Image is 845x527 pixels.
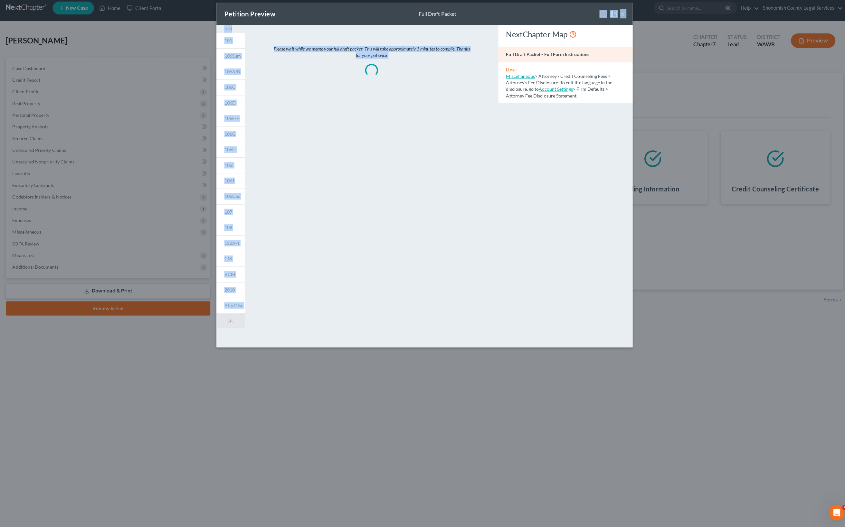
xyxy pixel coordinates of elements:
[224,166,233,171] span: 106I
[536,90,570,96] a: Account Settings
[216,68,245,84] a: 106A/B
[596,15,603,23] img: map-eea8200ae884c6f1103ae1953ef3d486a96c86aabb227e865a55264e3737af1f.svg
[216,53,245,68] a: 106Sum
[216,269,245,284] a: VCM
[216,300,245,316] a: Atty Disc
[606,15,614,23] img: help-close-5ba153eb36485ed6c1ea00a893f15db1cb9b99d6cae46e1a8edb6c62d00a1a76.svg
[224,150,235,156] span: 106H
[616,15,621,23] button: ×
[216,192,245,207] a: 106Dec
[216,284,245,300] a: 2010
[216,176,245,192] a: 106J
[216,223,245,238] a: 108
[836,505,841,510] span: 4
[216,161,245,176] a: 106I
[216,254,245,269] a: CM
[823,505,839,521] iframe: Intercom live chat
[224,227,232,233] span: 108
[224,14,275,23] div: Petition Preview
[503,90,604,102] span: > Firm Defaults > Attorney Fee Disclosure Statement.
[224,42,232,48] span: 101
[224,119,239,125] span: 106E/F
[272,50,468,63] p: Please wait while we merge your full draft packet. This will take approximately 3 minutes to comp...
[224,30,232,37] img: expand-e0f6d898513216a626fdd78e52531dac95497ffd26381d4c15ee2fc46db09dca.svg
[216,99,245,115] a: 106D
[417,15,454,23] div: Full Draft Packet
[224,243,239,248] span: 122A-1
[224,305,243,310] span: Atty Disc
[224,212,232,217] span: 107
[216,207,245,223] a: 107
[216,145,245,161] a: 106H
[216,115,245,130] a: 106E/F
[224,73,240,79] span: 106A/B
[224,58,241,63] span: 106Sum
[216,238,245,254] a: 122A-1
[224,181,234,187] span: 106J
[224,197,240,202] span: 106Dec
[503,34,621,44] div: NextChapter Map
[224,274,235,279] span: VCM
[503,78,532,83] a: Miscellaneous
[224,104,235,109] span: 106D
[503,78,609,96] span: > Attorney / Credit Counseling Fees > Attorney's Fee Disclosure. To edit the language in the disc...
[503,71,514,77] span: Line :
[503,56,586,61] strong: Full Draft Packet - Full Form Instructions
[224,88,235,94] span: 106C
[224,289,234,295] span: 2010
[224,258,232,264] span: CM
[216,130,245,145] a: 106G
[216,37,245,53] a: 101
[224,135,235,140] span: 106G
[216,84,245,99] a: 106C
